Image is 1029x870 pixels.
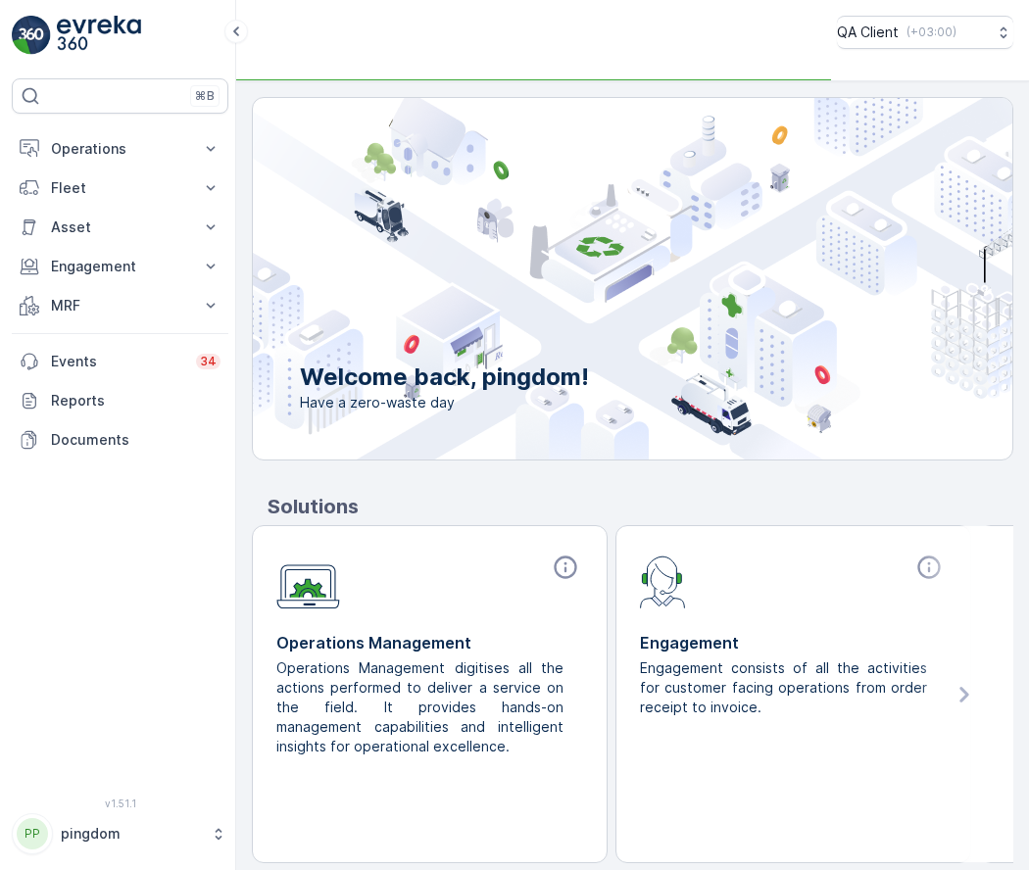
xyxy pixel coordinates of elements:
p: QA Client [837,23,899,42]
p: Events [51,352,184,371]
p: Documents [51,430,220,450]
p: Operations Management [276,631,583,654]
span: Have a zero-waste day [300,393,589,412]
p: pingdom [61,824,201,844]
p: Asset [51,217,189,237]
p: Engagement [640,631,947,654]
p: Engagement [51,257,189,276]
button: Operations [12,129,228,169]
p: MRF [51,296,189,315]
p: Operations [51,139,189,159]
a: Documents [12,420,228,459]
a: Reports [12,381,228,420]
p: Engagement consists of all the activities for customer facing operations from order receipt to in... [640,658,931,717]
img: module-icon [640,554,686,608]
img: module-icon [276,554,340,609]
button: Engagement [12,247,228,286]
p: ( +03:00 ) [906,24,956,40]
p: Reports [51,391,220,411]
p: Fleet [51,178,189,198]
p: Operations Management digitises all the actions performed to deliver a service on the field. It p... [276,658,567,756]
button: Asset [12,208,228,247]
button: Fleet [12,169,228,208]
a: Events34 [12,342,228,381]
span: v 1.51.1 [12,797,228,809]
p: Welcome back, pingdom! [300,362,589,393]
div: PP [17,818,48,849]
button: QA Client(+03:00) [837,16,1013,49]
img: city illustration [165,98,1012,459]
button: MRF [12,286,228,325]
p: 34 [200,354,217,369]
p: ⌘B [195,88,215,104]
img: logo_light-DOdMpM7g.png [57,16,141,55]
p: Solutions [268,492,1013,521]
button: PPpingdom [12,813,228,854]
img: logo [12,16,51,55]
